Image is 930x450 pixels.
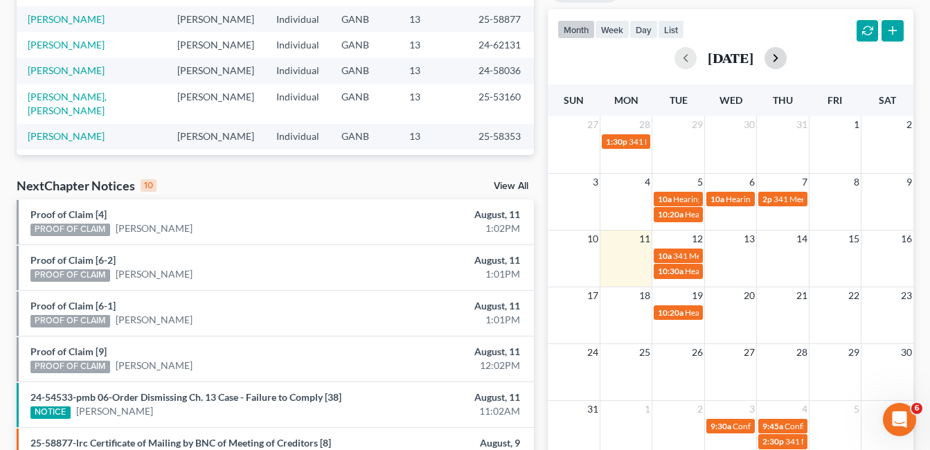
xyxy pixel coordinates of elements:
span: 341 Meeting for [PERSON_NAME] [785,436,910,447]
div: August, 11 [366,253,520,267]
span: 30 [900,344,913,361]
span: 2 [696,401,704,417]
div: August, 11 [366,299,520,313]
span: 10:20a [658,307,683,318]
a: [PERSON_NAME] [116,313,193,327]
span: 10:20a [658,209,683,219]
span: Hearing for [PERSON_NAME] [673,194,781,204]
td: 13 [398,84,467,123]
td: 24-62131 [467,32,534,57]
td: 13 [398,150,467,175]
span: 29 [690,116,704,133]
span: 14 [795,231,809,247]
td: 21-56953 [467,150,534,175]
div: NOTICE [30,406,71,419]
div: 1:02PM [366,222,520,235]
a: Proof of Claim [6-1] [30,300,116,312]
span: 31 [795,116,809,133]
span: 6 [905,401,913,417]
td: 13 [398,32,467,57]
span: 28 [638,116,652,133]
td: 13 [398,58,467,84]
span: 27 [586,116,600,133]
span: Thu [773,94,793,106]
span: 28 [795,344,809,361]
button: day [629,20,658,39]
a: 24-54533-pmb 06-Order Dismissing Ch. 13 Case - Failure to Comply [38] [30,391,341,403]
span: 9:30a [710,421,731,431]
span: 30 [742,116,756,133]
td: Individual [265,124,330,150]
a: [PERSON_NAME] [116,359,193,372]
span: 27 [742,344,756,361]
div: 11:02AM [366,404,520,418]
span: Mon [614,94,638,106]
a: Proof of Claim [6-2] [30,254,116,266]
span: 24 [586,344,600,361]
a: View All [494,181,528,191]
span: 25 [638,344,652,361]
div: PROOF OF CLAIM [30,361,110,373]
td: 25-53160 [467,84,534,123]
span: 20 [742,287,756,304]
td: GANB [330,32,398,57]
td: Individual [265,32,330,57]
td: GANB [330,84,398,123]
span: 4 [801,401,809,417]
div: August, 11 [366,208,520,222]
button: week [595,20,629,39]
span: Hearing for [PERSON_NAME] [685,307,793,318]
td: [PERSON_NAME] [166,150,265,175]
td: 24-58036 [467,58,534,84]
button: month [557,20,595,39]
div: 10 [141,179,157,192]
td: Individual [265,6,330,32]
span: 3 [748,401,756,417]
div: August, 11 [366,390,520,404]
span: 341 Meeting for [PERSON_NAME] [773,194,898,204]
span: 15 [847,231,861,247]
td: GANB [330,6,398,32]
a: [PERSON_NAME], [PERSON_NAME] [28,91,107,116]
span: 10a [658,194,672,204]
div: PROOF OF CLAIM [30,224,110,236]
div: 1:01PM [366,313,520,327]
td: [PERSON_NAME] [166,32,265,57]
span: 1:30p [606,136,627,147]
td: 25-58353 [467,124,534,150]
span: 12 [690,231,704,247]
a: Proof of Claim [4] [30,208,107,220]
span: 3 [591,174,600,190]
h2: [DATE] [708,51,753,65]
div: August, 9 [366,436,520,450]
span: 1 [643,401,652,417]
div: 12:02PM [366,359,520,372]
span: 10:30a [658,266,683,276]
span: 21 [795,287,809,304]
span: 29 [847,344,861,361]
td: 25-58877 [467,6,534,32]
span: 7 [801,174,809,190]
span: 6 [911,403,922,414]
a: [PERSON_NAME] [28,39,105,51]
a: [PERSON_NAME] [116,222,193,235]
span: 341 Meeting for [PERSON_NAME] [673,251,798,261]
td: Individual [265,150,330,175]
span: 5 [696,174,704,190]
span: 6 [748,174,756,190]
span: 19 [690,287,704,304]
a: [PERSON_NAME] [76,404,153,418]
span: 23 [900,287,913,304]
div: 1:01PM [366,267,520,281]
td: Individual [265,58,330,84]
span: 9:45a [762,421,783,431]
div: PROOF OF CLAIM [30,269,110,282]
a: [PERSON_NAME] [116,267,193,281]
span: 2p [762,194,772,204]
td: [PERSON_NAME] [166,6,265,32]
span: 8 [852,174,861,190]
td: [PERSON_NAME] [166,84,265,123]
span: 11 [638,231,652,247]
span: 2:30p [762,436,784,447]
td: GANB [330,58,398,84]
